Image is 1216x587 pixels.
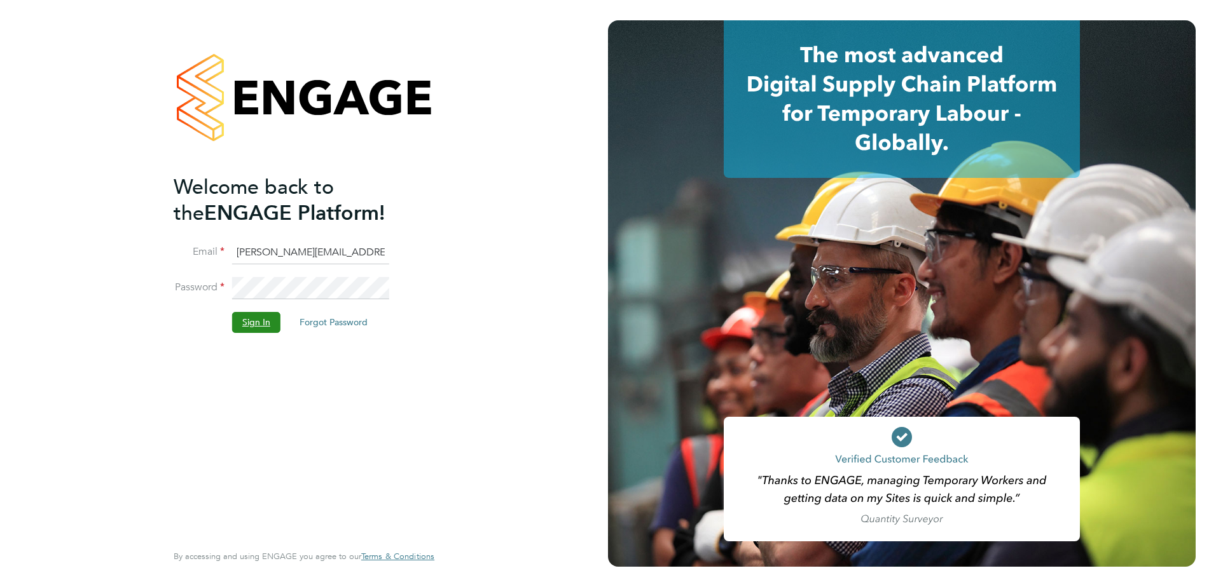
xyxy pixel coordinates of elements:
[174,174,422,226] h2: ENGAGE Platform!
[174,281,225,294] label: Password
[361,551,434,562] span: Terms & Conditions
[361,551,434,562] a: Terms & Conditions
[174,245,225,259] label: Email
[289,312,378,332] button: Forgot Password
[232,241,389,264] input: Enter your work email...
[174,551,434,562] span: By accessing and using ENGAGE you agree to our
[232,312,280,332] button: Sign In
[174,175,334,226] span: Welcome back to the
